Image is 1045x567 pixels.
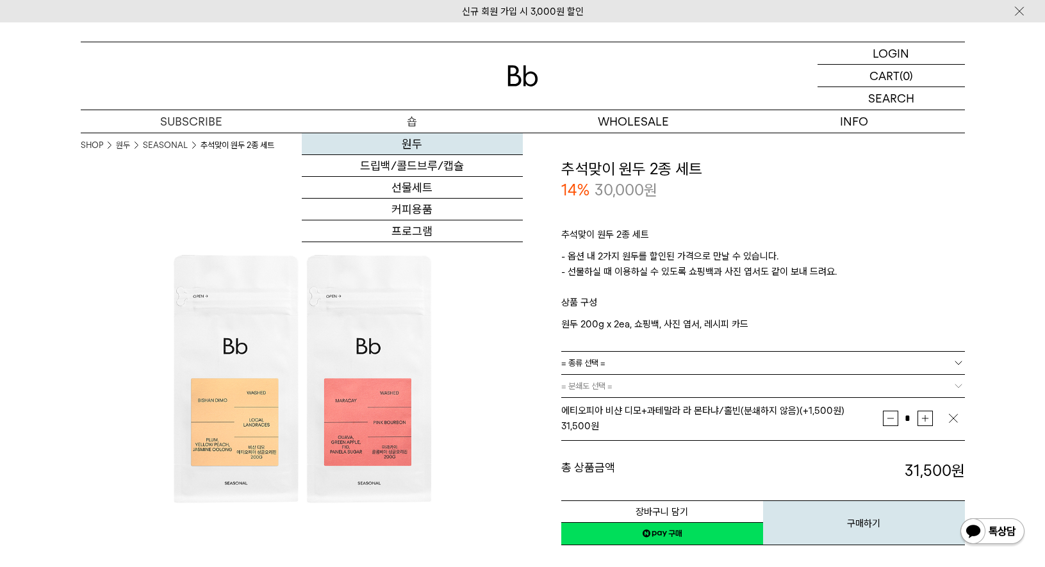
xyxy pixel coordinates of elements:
[561,316,965,332] p: 원두 200g x 2ea, 쇼핑백, 사진 엽서, 레시피 카드
[873,42,909,64] p: LOGIN
[959,517,1026,548] img: 카카오톡 채널 1:1 채팅 버튼
[507,65,538,86] img: 로고
[302,110,523,133] a: 숍
[561,295,965,316] p: 상품 구성
[947,412,960,425] img: 삭제
[81,110,302,133] a: SUBSCRIBE
[900,65,913,86] p: (0)
[818,65,965,87] a: CART (0)
[143,139,188,152] a: SEASONAL
[905,461,965,480] strong: 31,500
[561,418,883,434] div: 원
[302,133,523,155] a: 원두
[951,461,965,480] b: 원
[561,352,605,374] span: = 종류 선택 =
[561,227,965,249] p: 추석맞이 원두 2종 세트
[201,139,274,152] li: 추석맞이 원두 2종 세트
[561,500,763,523] button: 장바구니 담기
[561,460,763,482] dt: 총 상품금액
[302,199,523,220] a: 커피용품
[561,375,613,397] span: = 분쇄도 선택 =
[561,420,591,432] strong: 31,500
[116,139,130,152] a: 원두
[595,179,657,201] p: 30,000
[917,411,933,426] button: 증가
[561,405,844,416] span: 에티오피아 비샨 디모+과테말라 라 몬타냐/홀빈(분쇄하지 않음) (+1,500원)
[523,110,744,133] p: WHOLESALE
[868,87,914,110] p: SEARCH
[744,110,965,133] p: INFO
[302,220,523,242] a: 프로그램
[561,158,965,180] h3: 추석맞이 원두 2종 세트
[462,6,584,17] a: 신규 회원 가입 시 3,000원 할인
[561,249,965,295] p: - 옵션 내 2가지 원두를 할인된 가격으로 만날 수 있습니다. - 선물하실 때 이용하실 수 있도록 쇼핑백과 사진 엽서도 같이 보내 드려요.
[644,181,657,199] span: 원
[302,155,523,177] a: 드립백/콜드브루/캡슐
[81,139,103,152] a: SHOP
[883,411,898,426] button: 감소
[869,65,900,86] p: CART
[302,177,523,199] a: 선물세트
[561,522,763,545] a: 새창
[561,179,589,201] p: 14%
[763,500,965,545] button: 구매하기
[818,42,965,65] a: LOGIN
